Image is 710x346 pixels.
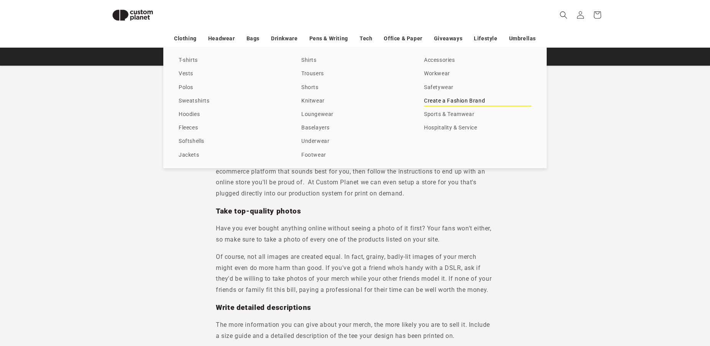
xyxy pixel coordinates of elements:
[216,207,494,216] h3: Take top-quality photos
[301,136,409,147] a: Underwear
[216,303,494,312] h3: Write detailed descriptions
[216,223,494,245] p: Have you ever bought anything online without seeing a photo of it first? Your fans won't either, ...
[424,96,531,106] a: Create a Fashion Brand
[179,150,286,161] a: Jackets
[179,96,286,106] a: Sweatshirts
[216,252,494,296] p: Of course, not all images are created equal. In fact, grainy, badly-lit images of your merch migh...
[106,3,159,27] img: Custom Planet
[301,123,409,133] a: Baselayers
[424,69,531,79] a: Workwear
[301,69,409,79] a: Trousers
[216,320,494,342] p: The more information you can give about your merch, the more likely you are to sell it. Include a...
[179,83,286,93] a: Polos
[208,32,235,45] a: Headwear
[301,83,409,93] a: Shorts
[179,69,286,79] a: Vests
[555,7,572,23] summary: Search
[434,32,462,45] a: Giveaways
[301,109,409,120] a: Loungewear
[179,109,286,120] a: Hoodies
[271,32,297,45] a: Drinkware
[301,55,409,66] a: Shirts
[360,32,372,45] a: Tech
[424,55,531,66] a: Accessories
[582,263,710,346] iframe: Chat Widget
[247,32,260,45] a: Bags
[309,32,348,45] a: Pens & Writing
[174,32,197,45] a: Clothing
[384,32,422,45] a: Office & Paper
[179,136,286,147] a: Softshells
[179,55,286,66] a: T-shirts
[509,32,536,45] a: Umbrellas
[179,123,286,133] a: Fleeces
[474,32,497,45] a: Lifestyle
[301,96,409,106] a: Knitwear
[301,150,409,161] a: Footwear
[424,109,531,120] a: Sports & Teamwear
[424,83,531,93] a: Safetywear
[424,123,531,133] a: Hospitality & Service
